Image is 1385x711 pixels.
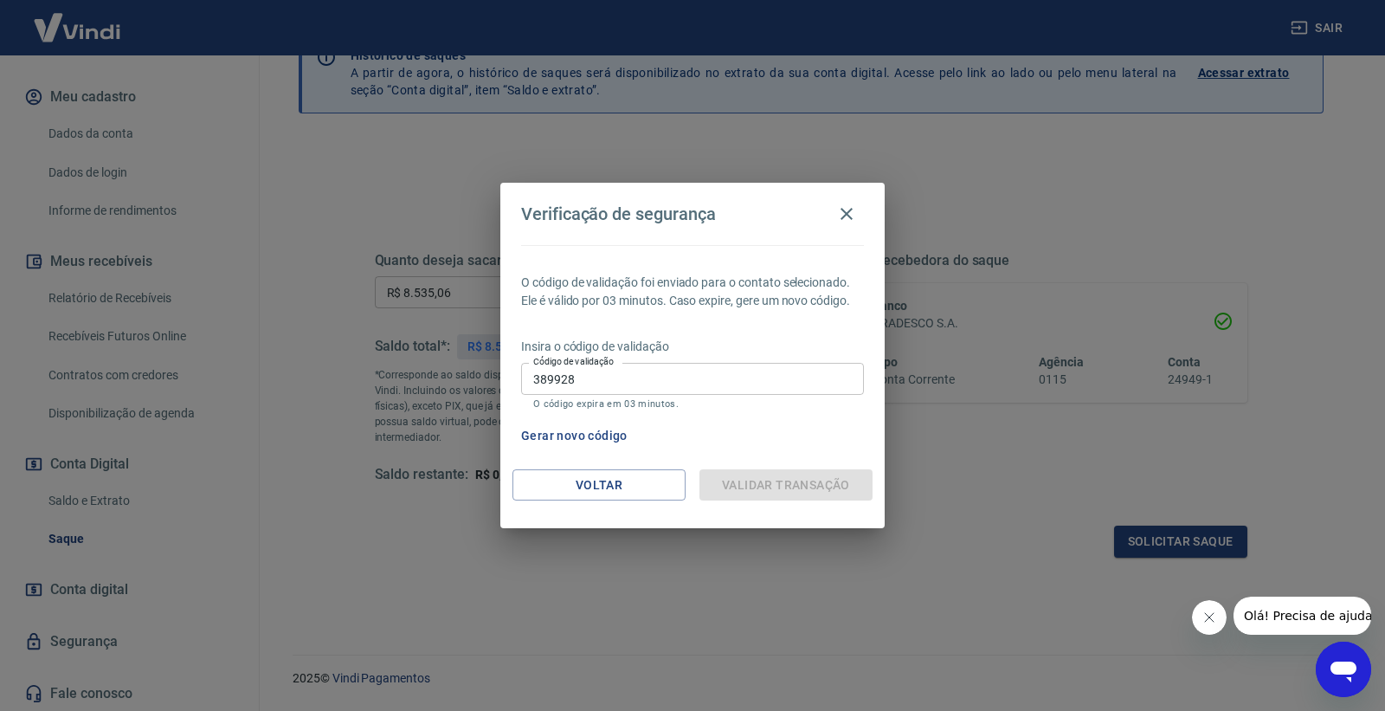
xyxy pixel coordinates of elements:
[521,338,864,356] p: Insira o código de validação
[10,12,145,26] span: Olá! Precisa de ajuda?
[533,398,852,410] p: O código expira em 03 minutos.
[512,469,686,501] button: Voltar
[521,274,864,310] p: O código de validação foi enviado para o contato selecionado. Ele é válido por 03 minutos. Caso e...
[514,420,635,452] button: Gerar novo código
[1234,597,1371,635] iframe: Mensagem da empresa
[1192,600,1227,635] iframe: Fechar mensagem
[1316,642,1371,697] iframe: Botão para abrir a janela de mensagens
[533,355,614,368] label: Código de validação
[521,204,716,224] h4: Verificação de segurança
